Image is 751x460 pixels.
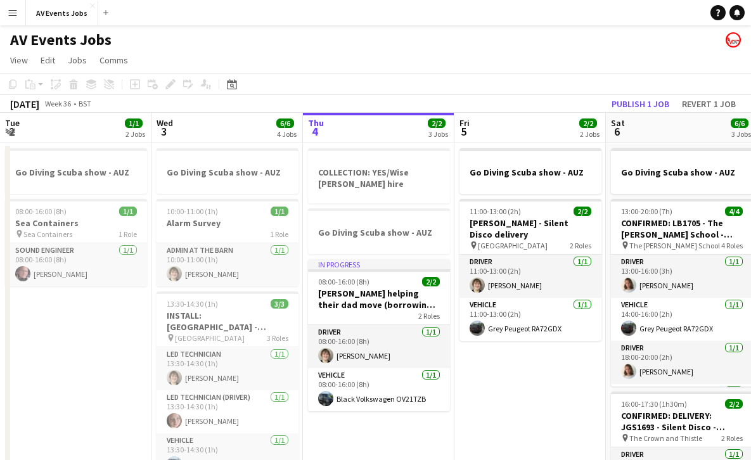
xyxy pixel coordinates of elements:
span: Fri [459,117,470,129]
span: 3 Roles [267,333,288,343]
span: 6/6 [731,118,748,128]
span: The Crown and Thistle [629,433,702,443]
app-card-role: Vehicle1/111:00-13:00 (2h)Grey Peugeot RA72GDX [459,298,601,341]
span: 4 [306,124,324,139]
span: 2/2 [574,207,591,216]
span: 2/2 [725,399,743,409]
h3: [PERSON_NAME] helping their dad move (borrowing the van) [308,288,450,310]
span: 2 Roles [570,241,591,250]
button: AV Events Jobs [26,1,98,25]
a: View [5,52,33,68]
h3: Go Diving Scuba show - AUZ [5,167,147,178]
span: Tue [5,117,20,129]
span: 1/1 [119,207,137,216]
span: 08:00-16:00 (8h) [318,277,369,286]
app-job-card: Go Diving Scuba show - AUZ [308,208,450,254]
app-card-role: Vehicle1/108:00-16:00 (8h)Black Volkswagen OV21TZB [308,368,450,411]
app-job-card: In progress08:00-16:00 (8h)2/2[PERSON_NAME] helping their dad move (borrowing the van)2 RolesDriv... [308,259,450,411]
a: Comms [94,52,133,68]
div: 3 Jobs [428,129,448,139]
span: 4 Roles [721,241,743,250]
span: 3/3 [271,299,288,309]
span: Comms [99,54,128,66]
app-user-avatar: Liam O'Brien [726,32,741,48]
app-card-role: Driver1/111:00-13:00 (2h)[PERSON_NAME] [459,255,601,298]
span: Sea Containers [23,229,72,239]
span: View [10,54,28,66]
h3: Go Diving Scuba show - AUZ [459,167,601,178]
div: 4 Jobs [277,129,297,139]
app-card-role: LED Technician1/113:30-14:30 (1h)[PERSON_NAME] [157,347,298,390]
span: 1/1 [125,118,143,128]
div: In progress [308,259,450,269]
span: Week 36 [42,99,74,108]
button: Revert 1 job [677,96,741,112]
span: 4/4 [725,207,743,216]
div: BST [79,99,91,108]
app-job-card: 10:00-11:00 (1h)1/1Alarm Survey1 RoleAdmin at the Barn1/110:00-11:00 (1h)[PERSON_NAME] [157,199,298,286]
span: 11:00-13:00 (2h) [470,207,521,216]
span: Wed [157,117,173,129]
app-job-card: Go Diving Scuba show - AUZ [157,148,298,194]
app-card-role: Sound Engineer1/108:00-16:00 (8h)[PERSON_NAME] [5,243,147,286]
span: Thu [308,117,324,129]
h3: [PERSON_NAME] - Silent Disco delivery [459,217,601,240]
span: 3 [155,124,173,139]
app-job-card: Go Diving Scuba show - AUZ [5,148,147,194]
span: 1 Role [119,229,137,239]
span: [GEOGRAPHIC_DATA] [175,333,245,343]
h3: Sea Containers [5,217,147,229]
app-card-role: LED Technician (Driver)1/113:30-14:30 (1h)[PERSON_NAME] [157,390,298,433]
app-card-role: Driver1/108:00-16:00 (8h)[PERSON_NAME] [308,325,450,368]
span: The [PERSON_NAME] School [629,241,720,250]
h3: Go Diving Scuba show - AUZ [157,167,298,178]
app-card-role: Admin at the Barn1/110:00-11:00 (1h)[PERSON_NAME] [157,243,298,286]
app-job-card: COLLECTION: YES/Wise [PERSON_NAME] hire [308,148,450,203]
span: Edit [41,54,55,66]
div: 2 Jobs [580,129,600,139]
span: 2/2 [422,277,440,286]
span: 13:00-20:00 (7h) [621,207,672,216]
span: 16:00-17:30 (1h30m) [621,399,687,409]
span: 08:00-16:00 (8h) [15,207,67,216]
a: Edit [35,52,60,68]
span: 13:30-14:30 (1h) [167,299,218,309]
button: Publish 1 job [607,96,674,112]
span: [GEOGRAPHIC_DATA] [478,241,548,250]
app-job-card: 08:00-16:00 (8h)1/1Sea Containers Sea Containers1 RoleSound Engineer1/108:00-16:00 (8h)[PERSON_NAME] [5,199,147,286]
span: Jobs [68,54,87,66]
div: 3 Jobs [731,129,751,139]
div: 2 Jobs [125,129,145,139]
span: 2 Roles [418,311,440,321]
span: 6/6 [276,118,294,128]
app-job-card: 11:00-13:00 (2h)2/2[PERSON_NAME] - Silent Disco delivery [GEOGRAPHIC_DATA]2 RolesDriver1/111:00-1... [459,199,601,341]
span: 2/2 [428,118,446,128]
span: 10:00-11:00 (1h) [167,207,218,216]
div: [DATE] [10,98,39,110]
span: 5 [458,124,470,139]
h3: INSTALL: [GEOGRAPHIC_DATA] - Projector & Screen [157,310,298,333]
span: 1 Role [270,229,288,239]
span: 2/2 [579,118,597,128]
h3: Alarm Survey [157,217,298,229]
span: 2 [3,124,20,139]
h3: Go Diving Scuba show - AUZ [308,227,450,238]
a: Jobs [63,52,92,68]
span: 2 Roles [721,433,743,443]
h1: AV Events Jobs [10,30,112,49]
span: Sat [611,117,625,129]
span: 1/1 [271,207,288,216]
app-job-card: Go Diving Scuba show - AUZ [459,148,601,194]
span: 6 [609,124,625,139]
h3: COLLECTION: YES/Wise [PERSON_NAME] hire [308,167,450,189]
